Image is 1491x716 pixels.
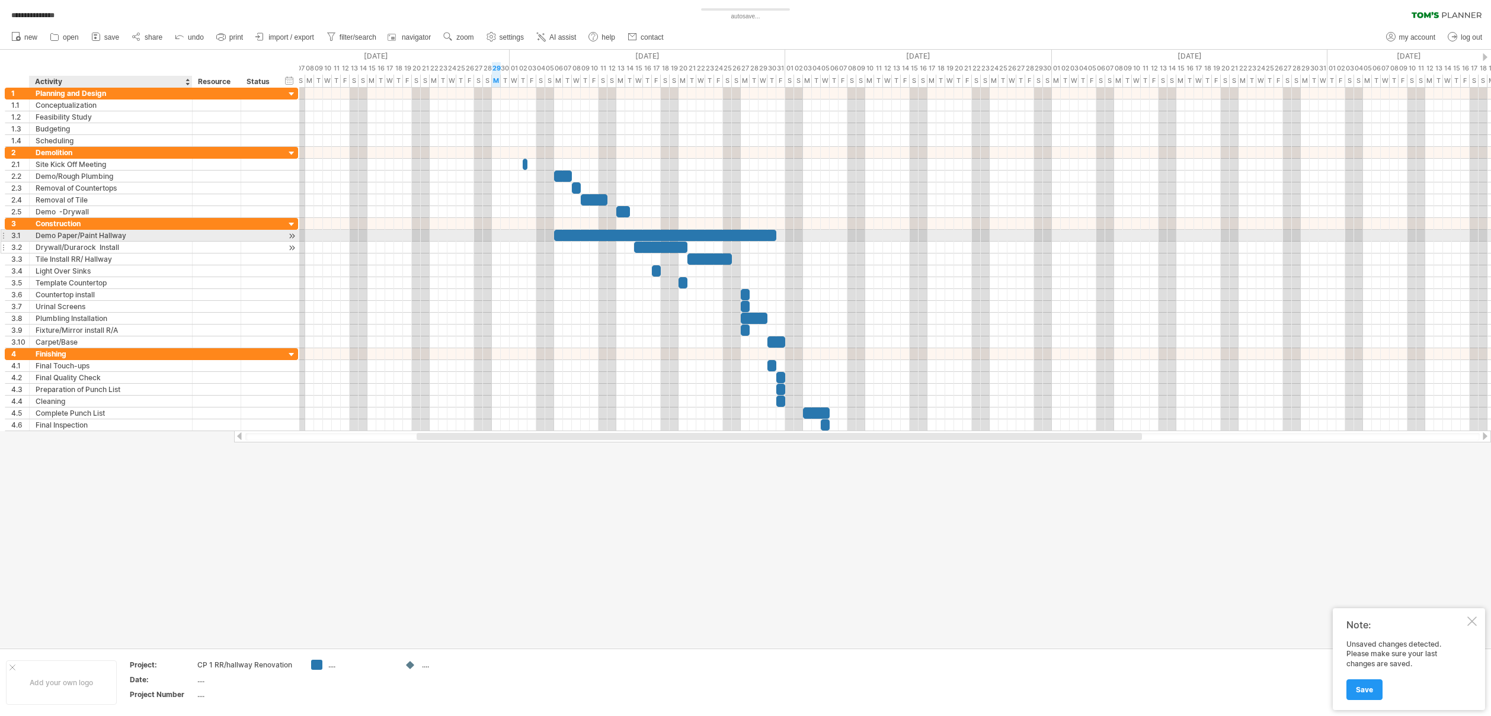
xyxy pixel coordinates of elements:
[1470,62,1479,75] div: Saturday, 17 January 2026
[714,62,723,75] div: Friday, 24 October 2025
[572,62,581,75] div: Wednesday, 8 October 2025
[104,33,119,41] span: save
[581,62,590,75] div: Thursday, 9 October 2025
[421,75,430,87] div: Sunday, 21 September 2025
[402,33,431,41] span: navigator
[919,62,927,75] div: Sunday, 16 November 2025
[510,62,519,75] div: Wednesday, 1 October 2025
[847,75,856,87] div: Saturday, 8 November 2025
[1479,62,1487,75] div: Sunday, 18 January 2026
[670,62,679,75] div: Sunday, 19 October 2025
[1194,75,1203,87] div: Wednesday, 17 December 2025
[243,50,510,62] div: September 2025
[1043,75,1052,87] div: Sunday, 30 November 2025
[1383,30,1439,45] a: my account
[1283,62,1292,75] div: Saturday, 27 December 2025
[1150,62,1159,75] div: Friday, 12 December 2025
[821,75,830,87] div: Wednesday, 5 November 2025
[1319,62,1327,75] div: Wednesday, 31 December 2025
[510,50,785,62] div: October 2025
[803,75,812,87] div: Monday, 3 November 2025
[305,62,314,75] div: Monday, 8 September 2025
[483,75,492,87] div: Sunday, 28 September 2025
[376,62,385,75] div: Tuesday, 16 September 2025
[332,62,341,75] div: Thursday, 11 September 2025
[403,75,412,87] div: Friday, 19 September 2025
[1132,75,1141,87] div: Wednesday, 10 December 2025
[732,75,741,87] div: Sunday, 26 October 2025
[545,75,554,87] div: Sunday, 5 October 2025
[229,33,243,41] span: print
[1212,75,1221,87] div: Friday, 19 December 2025
[323,75,332,87] div: Wednesday, 10 September 2025
[412,62,421,75] div: Saturday, 20 September 2025
[625,30,667,45] a: contact
[750,75,759,87] div: Tuesday, 28 October 2025
[634,75,643,87] div: Wednesday, 15 October 2025
[403,62,412,75] div: Friday, 19 September 2025
[385,75,394,87] div: Wednesday, 17 September 2025
[625,75,634,87] div: Tuesday, 14 October 2025
[510,75,519,87] div: Wednesday, 1 October 2025
[759,62,767,75] div: Wednesday, 29 October 2025
[892,75,901,87] div: Thursday, 13 November 2025
[1345,62,1354,75] div: Saturday, 3 January 2026
[999,75,1007,87] div: Tuesday, 25 November 2025
[856,75,865,87] div: Sunday, 9 November 2025
[1150,75,1159,87] div: Friday, 12 December 2025
[1052,50,1327,62] div: December 2025
[1247,62,1256,75] div: Tuesday, 23 December 2025
[1461,33,1482,41] span: log out
[750,62,759,75] div: Tuesday, 28 October 2025
[927,75,936,87] div: Monday, 17 November 2025
[456,33,473,41] span: zoom
[599,75,607,87] div: Saturday, 11 October 2025
[1096,62,1105,75] div: Saturday, 6 December 2025
[1176,62,1185,75] div: Monday, 15 December 2025
[1425,62,1434,75] div: Monday, 12 January 2026
[527,75,536,87] div: Friday, 3 October 2025
[465,75,474,87] div: Friday, 26 September 2025
[1327,62,1336,75] div: Thursday, 1 January 2026
[883,75,892,87] div: Wednesday, 12 November 2025
[1016,62,1025,75] div: Thursday, 27 November 2025
[394,62,403,75] div: Thursday, 18 September 2025
[990,75,999,87] div: Monday, 24 November 2025
[305,75,314,87] div: Monday, 8 September 2025
[1123,75,1132,87] div: Tuesday, 9 December 2025
[1452,62,1461,75] div: Thursday, 15 January 2026
[963,62,972,75] div: Friday, 21 November 2025
[367,62,376,75] div: Monday, 15 September 2025
[430,62,439,75] div: Monday, 22 September 2025
[1399,33,1435,41] span: my account
[1390,75,1399,87] div: Thursday, 8 January 2026
[607,75,616,87] div: Sunday, 12 October 2025
[1310,75,1319,87] div: Tuesday, 30 December 2025
[385,62,394,75] div: Wednesday, 17 September 2025
[536,75,545,87] div: Saturday, 4 October 2025
[830,62,839,75] div: Thursday, 6 November 2025
[296,62,305,75] div: Sunday, 7 September 2025
[1052,75,1061,87] div: Monday, 1 December 2025
[1230,62,1239,75] div: Sunday, 21 December 2025
[687,75,696,87] div: Tuesday, 21 October 2025
[1354,62,1363,75] div: Sunday, 4 January 2026
[1159,62,1167,75] div: Saturday, 13 December 2025
[1399,75,1407,87] div: Friday, 9 January 2026
[963,75,972,87] div: Friday, 21 November 2025
[759,75,767,87] div: Wednesday, 29 October 2025
[1087,75,1096,87] div: Friday, 5 December 2025
[936,75,945,87] div: Tuesday, 18 November 2025
[359,62,367,75] div: Sunday, 14 September 2025
[954,75,963,87] div: Thursday, 20 November 2025
[1079,75,1087,87] div: Thursday, 4 December 2025
[607,62,616,75] div: Sunday, 12 October 2025
[643,75,652,87] div: Thursday, 16 October 2025
[1114,75,1123,87] div: Monday, 8 December 2025
[865,75,874,87] div: Monday, 10 November 2025
[1381,62,1390,75] div: Wednesday, 7 January 2026
[340,33,376,41] span: filter/search
[696,62,705,75] div: Wednesday, 22 October 2025
[324,30,380,45] a: filter/search
[1354,75,1363,87] div: Sunday, 4 January 2026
